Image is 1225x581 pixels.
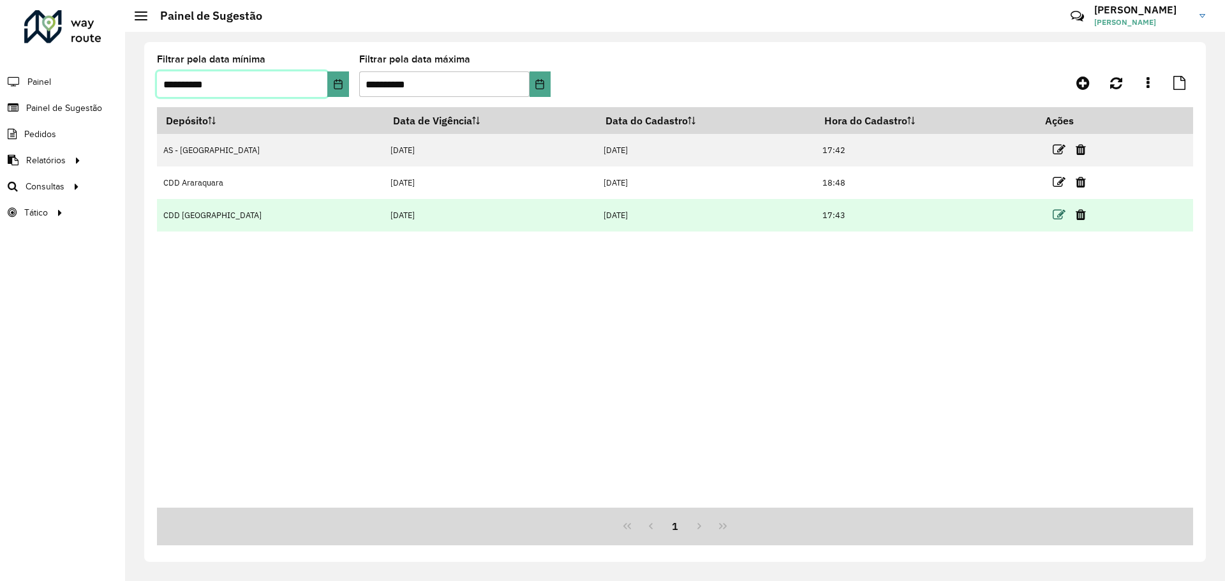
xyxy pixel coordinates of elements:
span: Relatórios [26,154,66,167]
a: Excluir [1076,141,1086,158]
span: Painel [27,75,51,89]
span: Painel de Sugestão [26,101,102,115]
button: Choose Date [530,71,551,97]
a: Contato Rápido [1064,3,1091,30]
span: Pedidos [24,128,56,141]
h3: [PERSON_NAME] [1094,4,1190,16]
button: Choose Date [327,71,348,97]
label: Filtrar pela data mínima [157,52,265,67]
th: Hora do Cadastro [816,107,1037,134]
span: Tático [24,206,48,219]
th: Data do Cadastro [597,107,815,134]
td: 17:42 [816,134,1037,166]
td: AS - [GEOGRAPHIC_DATA] [157,134,384,166]
h2: Painel de Sugestão [147,9,262,23]
td: [DATE] [384,134,597,166]
td: CDD [GEOGRAPHIC_DATA] [157,199,384,232]
label: Filtrar pela data máxima [359,52,470,67]
td: [DATE] [597,134,815,166]
td: [DATE] [384,166,597,199]
th: Depósito [157,107,384,134]
span: Consultas [26,180,64,193]
a: Editar [1053,141,1065,158]
td: [DATE] [384,199,597,232]
span: [PERSON_NAME] [1094,17,1190,28]
td: [DATE] [597,199,815,232]
a: Editar [1053,173,1065,191]
a: Excluir [1076,173,1086,191]
button: 1 [663,514,687,538]
td: 17:43 [816,199,1037,232]
a: Editar [1053,206,1065,223]
td: CDD Araraquara [157,166,384,199]
td: [DATE] [597,166,815,199]
td: 18:48 [816,166,1037,199]
a: Excluir [1076,206,1086,223]
th: Ações [1036,107,1113,134]
th: Data de Vigência [384,107,597,134]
